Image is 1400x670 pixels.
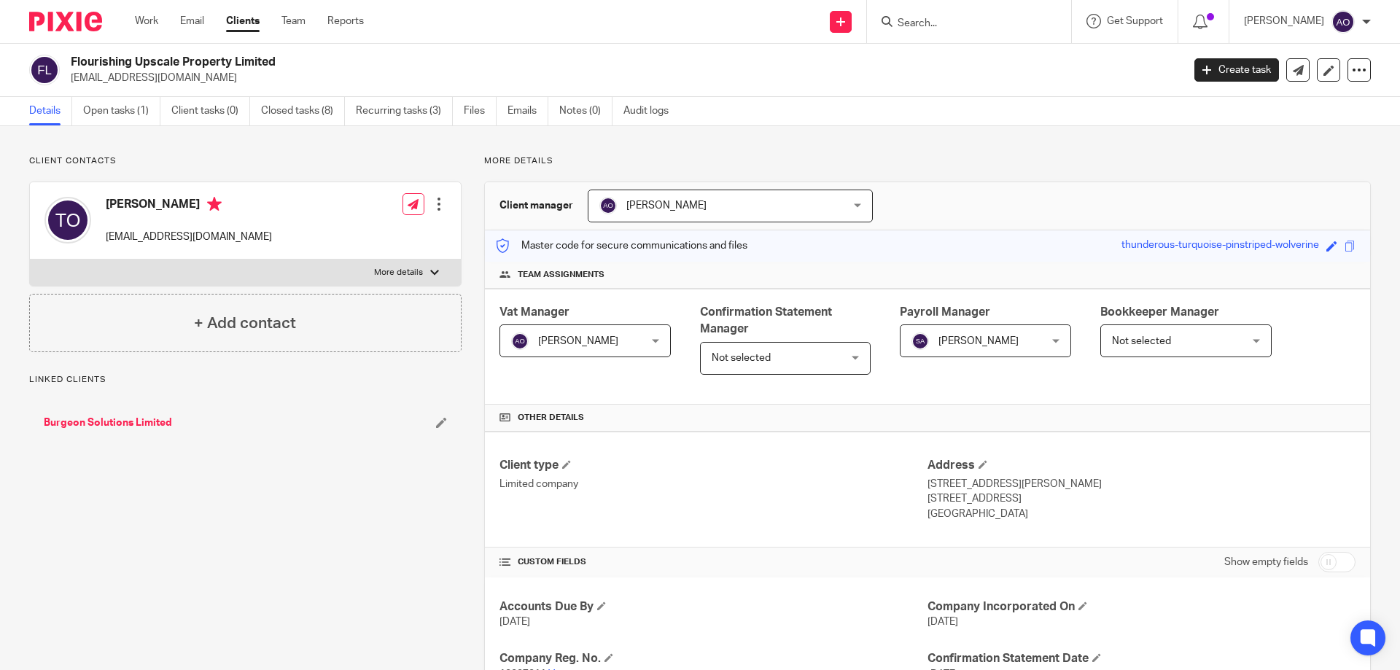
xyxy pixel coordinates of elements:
a: Notes (0) [559,97,612,125]
span: Confirmation Statement Manager [700,306,832,335]
img: svg%3E [911,332,929,350]
span: Not selected [712,353,771,363]
a: Closed tasks (8) [261,97,345,125]
h4: Confirmation Statement Date [927,651,1356,666]
h4: Client type [499,458,927,473]
p: More details [484,155,1371,167]
p: [EMAIL_ADDRESS][DOMAIN_NAME] [106,230,272,244]
h4: Company Reg. No. [499,651,927,666]
span: Team assignments [518,269,604,281]
span: Not selected [1112,336,1171,346]
span: Other details [518,412,584,424]
a: Details [29,97,72,125]
span: [DATE] [927,617,958,627]
a: Audit logs [623,97,680,125]
p: [STREET_ADDRESS][PERSON_NAME] [927,477,1356,491]
h2: Flourishing Upscale Property Limited [71,55,952,70]
h4: [PERSON_NAME] [106,197,272,215]
a: Client tasks (0) [171,97,250,125]
a: Files [464,97,497,125]
span: [DATE] [499,617,530,627]
a: Recurring tasks (3) [356,97,453,125]
a: Work [135,14,158,28]
a: Reports [327,14,364,28]
a: Burgeon Solutions Limited [44,416,172,430]
i: Primary [207,197,222,211]
span: [PERSON_NAME] [938,336,1019,346]
img: svg%3E [29,55,60,85]
a: Email [180,14,204,28]
a: Create task [1194,58,1279,82]
img: svg%3E [511,332,529,350]
p: [GEOGRAPHIC_DATA] [927,507,1356,521]
img: svg%3E [44,197,91,244]
a: Emails [507,97,548,125]
p: Client contacts [29,155,462,167]
h4: + Add contact [194,312,296,335]
span: Vat Manager [499,306,569,318]
a: Clients [226,14,260,28]
img: Pixie [29,12,102,31]
a: Team [281,14,306,28]
p: More details [374,267,423,278]
a: Open tasks (1) [83,97,160,125]
h3: Client manager [499,198,573,213]
h4: Address [927,458,1356,473]
h4: Company Incorporated On [927,599,1356,615]
span: Get Support [1107,16,1163,26]
img: svg%3E [1331,10,1355,34]
div: thunderous-turquoise-pinstriped-wolverine [1121,238,1319,254]
span: [PERSON_NAME] [538,336,618,346]
p: Linked clients [29,374,462,386]
p: Master code for secure communications and files [496,238,747,253]
span: [PERSON_NAME] [626,200,707,211]
img: svg%3E [599,197,617,214]
input: Search [896,17,1027,31]
span: Payroll Manager [900,306,990,318]
p: [PERSON_NAME] [1244,14,1324,28]
label: Show empty fields [1224,555,1308,569]
span: Bookkeeper Manager [1100,306,1219,318]
h4: Accounts Due By [499,599,927,615]
p: [STREET_ADDRESS] [927,491,1356,506]
p: [EMAIL_ADDRESS][DOMAIN_NAME] [71,71,1172,85]
h4: CUSTOM FIELDS [499,556,927,568]
p: Limited company [499,477,927,491]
